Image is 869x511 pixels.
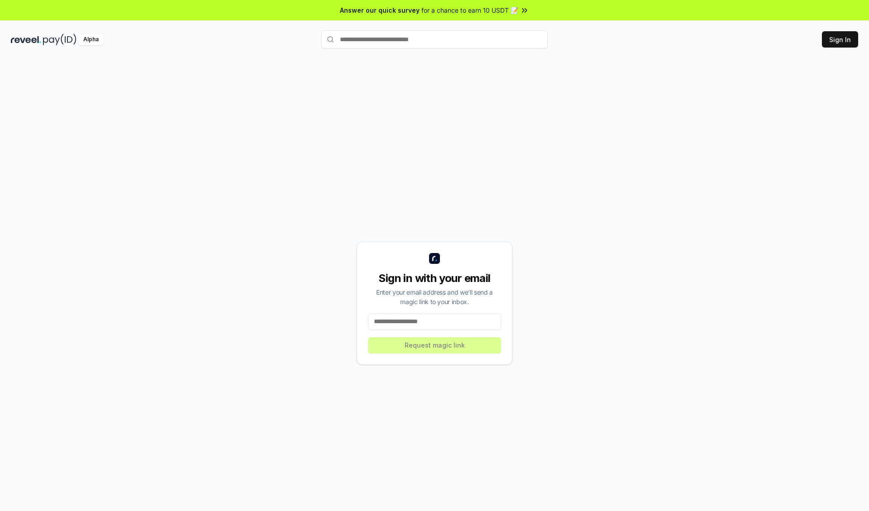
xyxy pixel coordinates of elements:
button: Sign In [822,31,858,48]
span: Answer our quick survey [340,5,420,15]
div: Sign in with your email [368,271,501,286]
div: Enter your email address and we’ll send a magic link to your inbox. [368,287,501,306]
img: pay_id [43,34,76,45]
img: logo_small [429,253,440,264]
div: Alpha [78,34,104,45]
span: for a chance to earn 10 USDT 📝 [421,5,518,15]
img: reveel_dark [11,34,41,45]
